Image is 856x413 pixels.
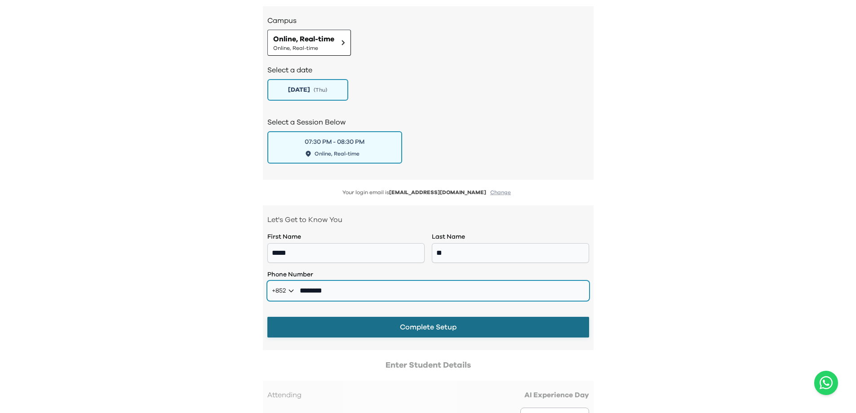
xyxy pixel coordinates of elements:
[314,86,327,93] span: ( Thu )
[267,117,589,128] h2: Select a Session Below
[267,317,589,338] button: Complete Setup
[267,30,351,56] button: Online, Real-timeOnline, Real-time
[814,371,838,395] button: Open WhatsApp chat
[389,190,486,195] span: [EMAIL_ADDRESS][DOMAIN_NAME]
[273,34,334,44] span: Online, Real-time
[814,371,838,395] a: Chat with us on WhatsApp
[305,138,364,147] div: 07:30 PM - 08:30 PM
[267,131,402,164] button: 07:30 PM - 08:30 PMOnline, Real-time
[263,189,594,196] p: Your login email is
[288,85,310,94] span: [DATE]
[432,232,589,241] label: Last Name
[488,189,514,196] button: Change
[267,65,589,75] h2: Select a date
[267,79,348,101] button: [DATE](Thu)
[267,15,589,26] h3: Campus
[267,270,589,279] label: Phone Number
[315,150,359,157] span: Online, Real-time
[273,44,334,52] span: Online, Real-time
[267,232,425,241] label: First Name
[267,214,589,225] p: Let's Get to Know You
